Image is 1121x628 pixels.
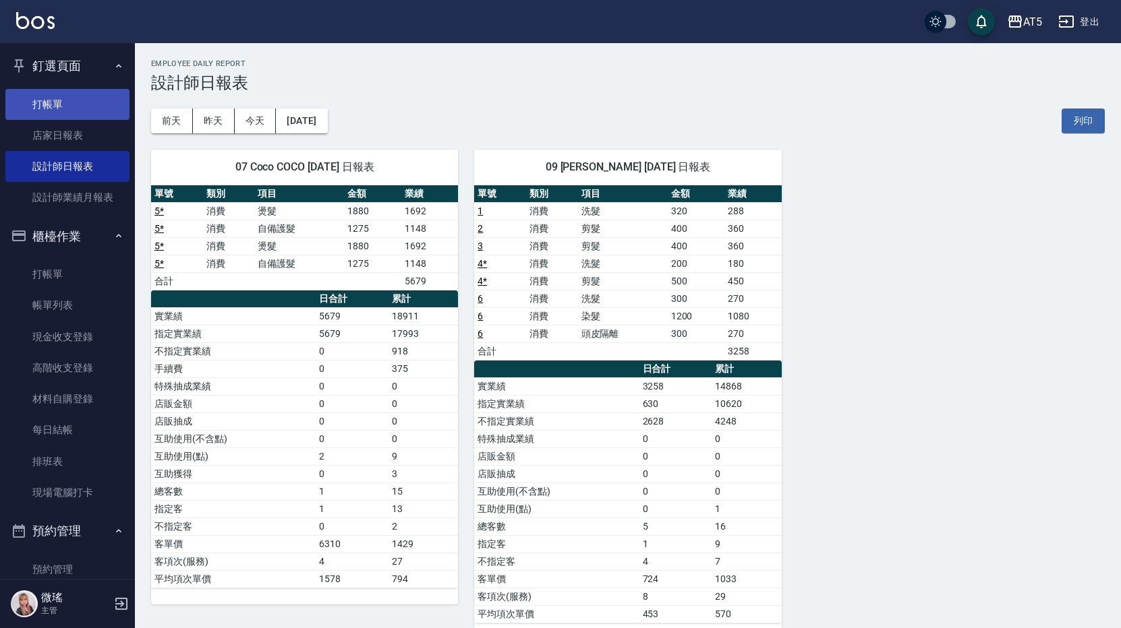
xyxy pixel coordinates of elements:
td: 400 [668,220,725,237]
td: 4 [639,553,712,570]
a: 現場電腦打卡 [5,477,130,508]
a: 設計師日報表 [5,151,130,182]
button: 前天 [151,108,193,133]
td: 0 [316,465,389,482]
button: 昨天 [193,108,235,133]
td: 400 [668,237,725,255]
th: 日合計 [639,360,712,378]
td: 0 [712,465,781,482]
td: 15 [389,482,458,500]
td: 消費 [526,255,578,272]
th: 金額 [344,185,401,203]
button: 櫃檯作業 [5,219,130,254]
th: 單號 [151,185,203,203]
td: 0 [639,482,712,500]
td: 消費 [526,307,578,325]
td: 1429 [389,535,458,553]
td: 180 [724,255,782,272]
td: 288 [724,202,782,220]
td: 0 [639,430,712,447]
td: 染髮 [578,307,668,325]
a: 1 [478,206,483,216]
td: 洗髮 [578,290,668,307]
td: 14868 [712,377,781,395]
td: 0 [639,465,712,482]
td: 2 [316,447,389,465]
td: 0 [316,377,389,395]
td: 360 [724,237,782,255]
table: a dense table [151,290,458,588]
td: 消費 [203,220,255,237]
td: 29 [712,588,781,605]
td: 16 [712,517,781,535]
td: 指定實業績 [474,395,639,412]
td: 0 [712,447,781,465]
td: 0 [389,412,458,430]
td: 1 [316,482,389,500]
td: 消費 [526,237,578,255]
th: 項目 [578,185,668,203]
td: 5679 [316,325,389,342]
td: 453 [639,605,712,623]
th: 單號 [474,185,526,203]
table: a dense table [474,185,781,360]
td: 剪髮 [578,272,668,290]
button: AT5 [1002,8,1047,36]
td: 10620 [712,395,781,412]
th: 項目 [254,185,344,203]
td: 1 [639,535,712,553]
td: 1578 [316,570,389,588]
td: 手續費 [151,360,316,377]
td: 洗髮 [578,255,668,272]
td: 5 [639,517,712,535]
td: 1692 [401,237,459,255]
td: 6310 [316,535,389,553]
td: 合計 [474,342,526,360]
td: 不指定實業績 [474,412,639,430]
button: 登出 [1053,9,1105,34]
td: 0 [316,412,389,430]
td: 3258 [639,377,712,395]
td: 724 [639,570,712,588]
td: 450 [724,272,782,290]
td: 2 [389,517,458,535]
h2: Employee Daily Report [151,59,1105,68]
div: AT5 [1023,13,1042,30]
td: 3 [389,465,458,482]
button: 釘選頁面 [5,49,130,84]
td: 9 [389,447,458,465]
td: 270 [724,290,782,307]
button: [DATE] [276,108,327,133]
td: 店販抽成 [151,412,316,430]
td: 300 [668,290,725,307]
td: 0 [389,377,458,395]
td: 互助使用(點) [151,447,316,465]
td: 1148 [401,255,459,272]
td: 1275 [344,220,401,237]
td: 270 [724,325,782,342]
td: 0 [316,360,389,377]
td: 剪髮 [578,237,668,255]
th: 類別 [203,185,255,203]
a: 帳單列表 [5,290,130,321]
td: 7 [712,553,781,570]
td: 8 [639,588,712,605]
td: 1 [316,500,389,517]
a: 排班表 [5,446,130,477]
button: 今天 [235,108,277,133]
td: 360 [724,220,782,237]
h3: 設計師日報表 [151,73,1105,92]
a: 6 [478,311,483,321]
td: 1 [712,500,781,517]
td: 消費 [203,237,255,255]
td: 27 [389,553,458,570]
td: 5679 [316,307,389,325]
td: 1275 [344,255,401,272]
td: 1148 [401,220,459,237]
a: 打帳單 [5,89,130,120]
a: 6 [478,293,483,304]
img: Logo [16,12,55,29]
td: 320 [668,202,725,220]
td: 不指定客 [151,517,316,535]
td: 實業績 [151,307,316,325]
